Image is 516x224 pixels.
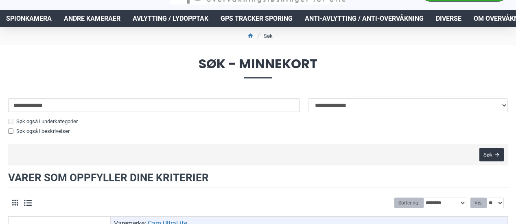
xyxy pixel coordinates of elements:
h2: Varer som oppfyller dine kriterier [8,172,508,187]
input: Søk også i underkategorier [8,119,13,124]
a: Andre kameraer [58,10,127,27]
input: Søk også i beskrivelser [8,128,13,134]
a: Avlytting / Lydopptak [127,10,214,27]
span: Diverse [436,14,461,24]
span: Andre kameraer [64,14,120,24]
span: Anti-avlytting / Anti-overvåkning [305,14,424,24]
label: Vis: [470,198,487,208]
label: Sortering: [394,198,424,208]
span: GPS Tracker Sporing [221,14,293,24]
span: Spionkamera [6,14,52,24]
label: Søk også i beskrivelser [8,127,70,135]
label: Søk også i underkategorier [8,117,78,126]
a: GPS Tracker Sporing [214,10,299,27]
a: Anti-avlytting / Anti-overvåkning [299,10,430,27]
span: Avlytting / Lydopptak [133,14,208,24]
a: Diverse [430,10,468,27]
button: Søk [479,148,504,161]
span: Søk - minnekort [8,57,508,78]
span: Søk [483,152,492,157]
